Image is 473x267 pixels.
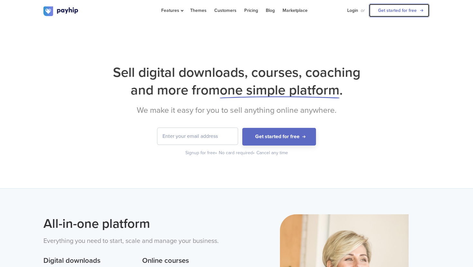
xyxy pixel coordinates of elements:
[215,150,217,156] span: •
[219,150,255,156] div: No card required
[242,128,316,146] button: Get started for free
[43,64,430,99] h1: Sell digital downloads, courses, coaching and more from
[157,128,238,145] input: Enter your email address
[142,256,232,266] h3: Online courses
[43,256,133,266] h3: Digital downloads
[43,236,232,246] p: Everything you need to start, scale and manage your business.
[369,4,430,17] a: Get started for free
[339,82,343,98] span: .
[220,82,339,98] span: one simple platform
[43,6,79,16] img: logo.svg
[43,105,430,115] h2: We make it easy for you to sell anything online anywhere.
[253,150,255,156] span: •
[256,150,288,156] div: Cancel any time
[185,150,218,156] div: Signup for free
[43,214,232,233] h2: All-in-one platform
[161,8,182,13] span: Features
